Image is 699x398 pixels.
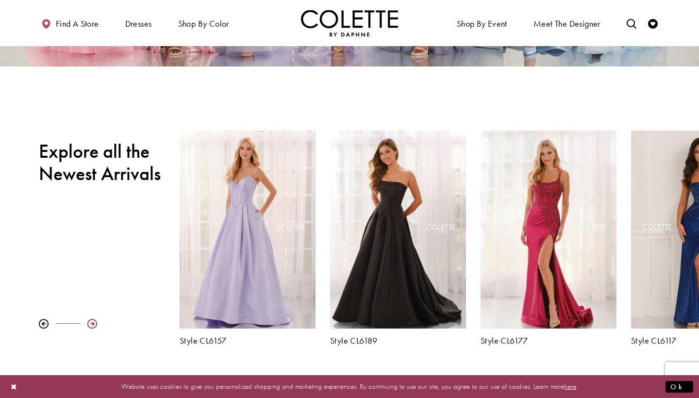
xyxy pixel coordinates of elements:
[533,19,600,29] span: Meet the designer
[70,380,629,393] p: Website uses cookies to give you personalized shopping and marketing experiences. By continuing t...
[624,10,639,36] a: Toggle search
[454,10,510,36] span: Shop By Event
[457,19,507,29] span: Shop By Event
[646,10,660,36] a: Check Wishlist
[39,140,165,185] h2: Explore all the Newest Arrivals
[564,381,576,391] a: here
[125,19,152,29] span: Dresses
[323,123,473,352] div: Colette by Daphne Style No. CL6189
[172,123,323,352] div: Colette by Daphne Style No. CL6157
[6,378,22,395] button: Close Dialog
[56,19,99,29] span: Find a store
[301,10,398,36] img: Colette by Daphne
[301,10,398,36] a: Visit Home Page
[176,10,232,36] span: Shop by color
[473,123,624,352] div: Colette by Daphne Style No. CL6177
[330,336,466,346] a: Style CL6189
[481,131,616,328] a: Visit Colette by Daphne Style No. CL6177 Page
[666,381,693,393] button: Submit Dialog
[180,131,316,328] a: Visit Colette by Daphne Style No. CL6157 Page
[330,131,466,328] a: Visit Colette by Daphne Style No. CL6189 Page
[123,10,154,36] span: Dresses
[531,10,603,36] a: Meet the designer
[481,336,616,346] a: Style CL6177
[178,19,229,29] span: Shop by color
[39,10,101,36] a: Find a store
[180,336,316,346] a: Style CL6157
